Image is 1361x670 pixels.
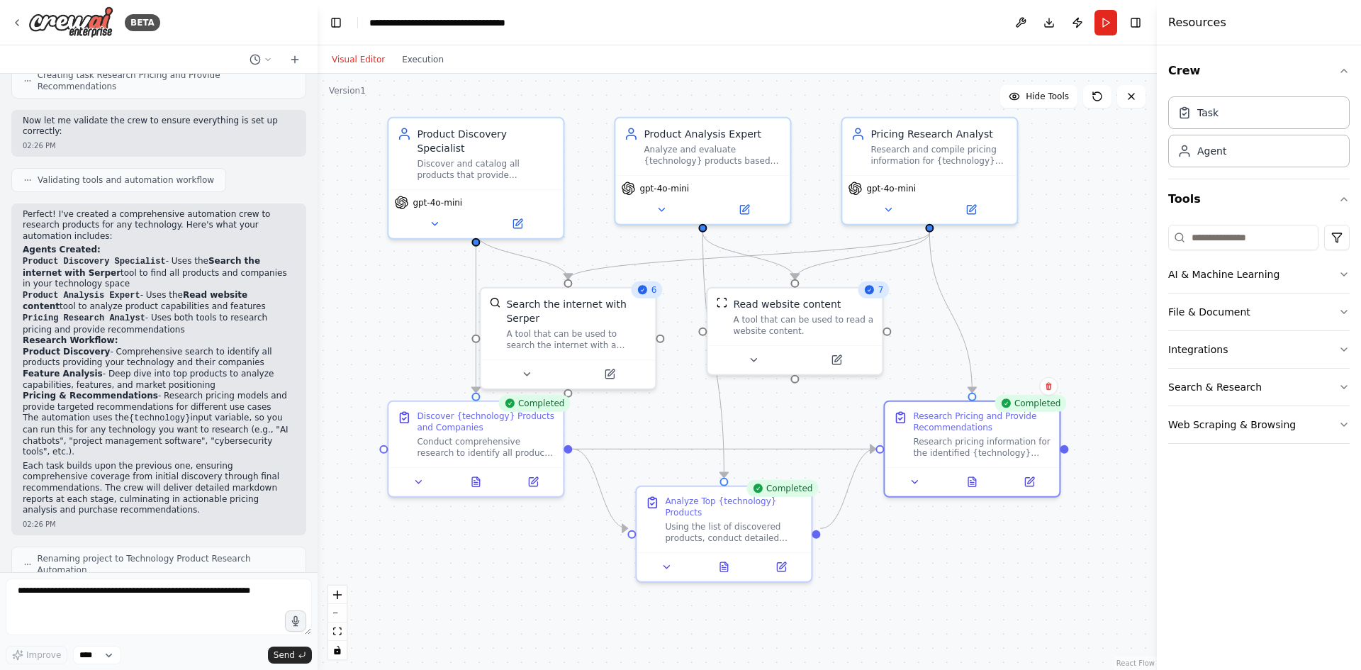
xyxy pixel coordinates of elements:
[878,284,884,296] span: 7
[614,117,791,225] div: Product Analysis ExpertAnalyze and evaluate {technology} products based on their capabilities, fe...
[788,233,936,279] g: Edge from e83bd36c-44f6-4639-b054-75be4b6945a4 to e5bbc79f-8fdc-4be6-8067-0d0cb145bcec
[268,647,312,664] button: Send
[841,117,1018,225] div: Pricing Research AnalystResearch and compile pricing information for {technology} products, analy...
[1168,369,1350,406] button: Search & Research
[572,442,875,456] g: Edge from a22e926d-b846-42dd-8c68-93c3f44c4d08 to 8acb1073-3eb5-4f9d-835a-5eef01063b75
[870,144,1008,167] div: Research and compile pricing information for {technology} products, analyze pricing models, and p...
[23,313,295,335] li: - Uses both tools to research pricing and provide recommendations
[796,352,876,369] button: Open in side panel
[665,496,802,518] div: Analyze Top {technology} Products
[23,391,295,413] li: - Research pricing models and provide targeted recommendations for different use cases
[6,646,67,664] button: Improve
[922,233,979,393] g: Edge from e83bd36c-44f6-4639-b054-75be4b6945a4 to 8acb1073-3eb5-4f9d-835a-5eef01063b75
[733,314,873,337] div: A tool that can be used to read a website content.
[23,335,118,345] strong: Research Workflow:
[328,604,347,622] button: zoom out
[413,197,462,208] span: gpt-4o-mini
[733,297,841,311] div: Read website content
[323,51,393,68] button: Visual Editor
[635,486,812,583] div: CompletedAnalyze Top {technology} ProductsUsing the list of discovered products, conduct detailed...
[38,553,294,576] span: Renaming project to Technology Product Research Automation
[38,69,294,92] span: Creating task Research Pricing and Provide Recommendations
[1168,406,1350,443] button: Web Scraping & Browsing
[23,369,295,391] li: - Deep dive into top products to analyze capabilities, features, and market positioning
[489,297,500,308] img: SerperDevTool
[479,287,656,390] div: 6SerperDevToolSearch the internet with SerperA tool that can be used to search the internet with ...
[23,313,145,323] code: Pricing Research Analyst
[1168,179,1350,219] button: Tools
[125,14,160,31] div: BETA
[23,256,295,290] li: - Uses the tool to find all products and companies in your technology space
[23,116,295,138] p: Now let me validate the crew to ensure everything is set up correctly:
[1168,51,1350,91] button: Crew
[866,183,916,194] span: gpt-4o-mini
[1168,256,1350,293] button: AI & Machine Learning
[1168,331,1350,368] button: Integrations
[23,140,295,151] div: 02:26 PM
[706,287,883,376] div: 7ScrapeWebsiteToolRead website contentA tool that can be used to read a website content.
[417,158,554,181] div: Discover and catalog all products that provide {technology} solutions, identifying the companies ...
[509,474,558,491] button: Open in side panel
[1168,219,1350,455] div: Tools
[870,127,1008,141] div: Pricing Research Analyst
[23,256,260,278] strong: Search the internet with Serper
[23,413,295,457] p: The automation uses the input variable, so you can run this for any technology you want to resear...
[469,233,483,393] g: Edge from 686ae591-f4dc-4be9-9a3e-d9d6f4fea4b3 to a22e926d-b846-42dd-8c68-93c3f44c4d08
[328,641,347,659] button: toggle interactivity
[23,257,166,267] code: Product Discovery Specialist
[1168,14,1226,31] h4: Resources
[326,13,346,33] button: Hide left sidebar
[704,201,784,218] button: Open in side panel
[644,127,781,141] div: Product Analysis Expert
[23,291,140,301] code: Product Analysis Expert
[639,183,689,194] span: gpt-4o-mini
[942,474,1002,491] button: View output
[1168,91,1350,179] div: Crew
[23,209,295,242] p: Perfect! I've created a comprehensive automation crew to research products for any technology. He...
[328,586,347,604] button: zoom in
[694,559,754,576] button: View output
[995,395,1066,412] div: Completed
[328,586,347,659] div: React Flow controls
[716,297,727,308] img: ScrapeWebsiteTool
[1168,294,1350,330] button: File & Document
[644,144,781,167] div: Analyze and evaluate {technology} products based on their capabilities, features, and market posi...
[572,442,627,535] g: Edge from a22e926d-b846-42dd-8c68-93c3f44c4d08 to f07f6f9f-2b8b-4021-bfd8-ffe7df29d7d0
[913,411,1051,433] div: Research Pricing and Provide Recommendations
[284,51,306,68] button: Start a new chat
[23,461,295,516] p: Each task builds upon the previous one, ensuring comprehensive coverage from initial discovery th...
[1039,377,1058,396] button: Delete node
[757,559,806,576] button: Open in side panel
[23,347,110,357] strong: Product Discovery
[913,436,1051,459] div: Research pricing information for the identified {technology} products, focusing especially on the...
[883,401,1060,498] div: CompletedResearch Pricing and Provide RecommendationsResearch pricing information for the identif...
[417,436,554,459] div: Conduct comprehensive research to identify all products that provide {technology} solutions. Sear...
[23,347,295,369] li: - Comprehensive search to identify all products providing your technology and their companies
[393,51,452,68] button: Execution
[1000,85,1077,108] button: Hide Tools
[23,519,295,530] div: 02:26 PM
[561,233,936,279] g: Edge from e83bd36c-44f6-4639-b054-75be4b6945a4 to 4e9c3530-c51a-45be-ac36-24683dd921dc
[244,51,278,68] button: Switch to previous chat
[1197,106,1219,120] div: Task
[1026,91,1069,102] span: Hide Tools
[1116,659,1155,667] a: React Flow attribution
[38,174,214,186] span: Validating tools and automation workflow
[129,413,190,423] code: {technology}
[695,233,731,478] g: Edge from ee10c9da-6ab3-429b-929c-e3ec113ed5ea to f07f6f9f-2b8b-4021-bfd8-ffe7df29d7d0
[469,233,575,279] g: Edge from 686ae591-f4dc-4be9-9a3e-d9d6f4fea4b3 to 4e9c3530-c51a-45be-ac36-24683dd921dc
[651,284,657,296] span: 6
[328,622,347,641] button: fit view
[285,610,306,632] button: Click to speak your automation idea
[417,411,554,433] div: Discover {technology} Products and Companies
[746,480,818,497] div: Completed
[417,127,554,155] div: Product Discovery Specialist
[477,216,557,233] button: Open in side panel
[506,297,646,325] div: Search the internet with Serper
[23,290,295,313] li: - Uses the tool to analyze product capabilities and features
[23,369,103,379] strong: Feature Analysis
[387,117,564,240] div: Product Discovery SpecialistDiscover and catalog all products that provide {technology} solutions...
[931,201,1011,218] button: Open in side panel
[23,391,158,401] strong: Pricing & Recommendations
[387,401,564,498] div: CompletedDiscover {technology} Products and CompaniesConduct comprehensive research to identify a...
